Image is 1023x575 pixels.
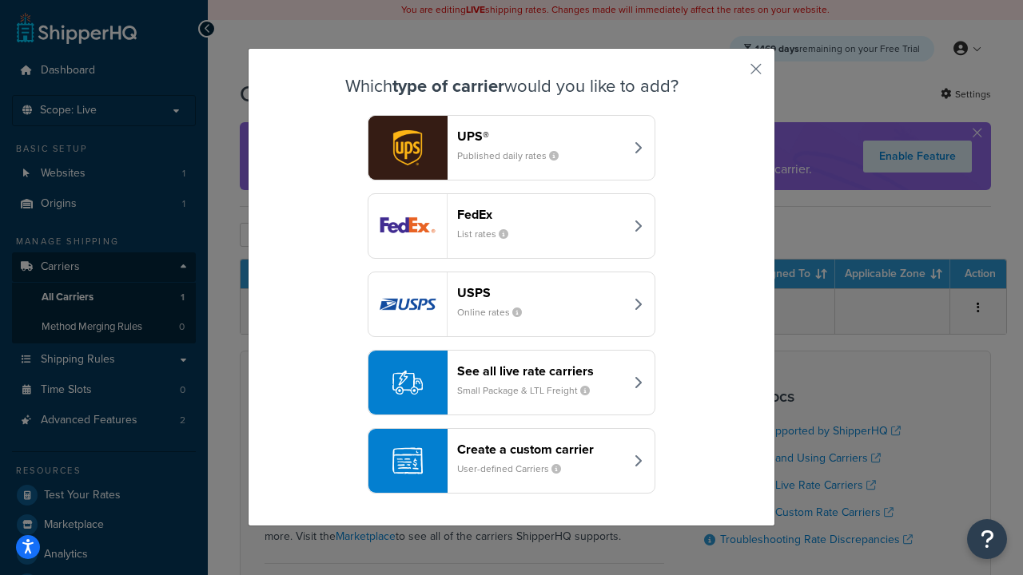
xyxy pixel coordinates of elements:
header: FedEx [457,207,624,222]
small: Small Package & LTL Freight [457,383,603,398]
button: ups logoUPS®Published daily rates [368,115,655,180]
button: Open Resource Center [967,519,1007,559]
button: fedEx logoFedExList rates [368,193,655,259]
strong: type of carrier [392,73,504,99]
header: UPS® [457,129,624,144]
small: List rates [457,227,521,241]
img: icon-carrier-liverate-becf4550.svg [392,367,423,398]
button: See all live rate carriersSmall Package & LTL Freight [368,350,655,415]
header: See all live rate carriers [457,363,624,379]
header: Create a custom carrier [457,442,624,457]
small: User-defined Carriers [457,462,574,476]
h3: Which would you like to add? [289,77,734,96]
img: ups logo [368,116,447,180]
header: USPS [457,285,624,300]
button: usps logoUSPSOnline rates [368,272,655,337]
img: fedEx logo [368,194,447,258]
img: usps logo [368,272,447,336]
small: Online rates [457,305,535,319]
small: Published daily rates [457,149,571,163]
button: Create a custom carrierUser-defined Carriers [368,428,655,494]
img: icon-carrier-custom-c93b8a24.svg [392,446,423,476]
